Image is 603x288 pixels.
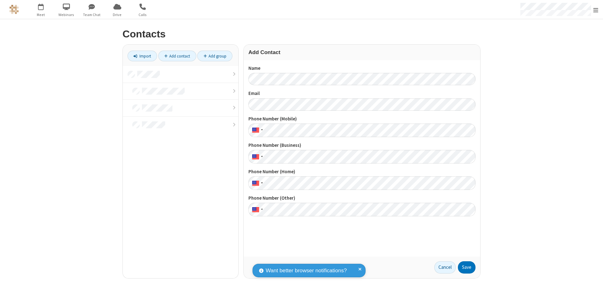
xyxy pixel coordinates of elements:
label: Name [248,65,475,72]
span: Calls [131,12,155,18]
button: Save [458,261,475,274]
label: Phone Number (Business) [248,142,475,149]
span: Drive [106,12,129,18]
a: Add group [197,51,232,61]
label: Phone Number (Mobile) [248,115,475,123]
label: Email [248,90,475,97]
span: Webinars [55,12,78,18]
label: Phone Number (Other) [248,195,475,202]
h2: Contacts [122,29,481,40]
img: QA Selenium DO NOT DELETE OR CHANGE [9,5,19,14]
span: Want better browser notifications? [266,267,347,275]
span: Team Chat [80,12,104,18]
div: United States: + 1 [248,150,265,163]
div: United States: + 1 [248,203,265,216]
a: Cancel [434,261,456,274]
span: Meet [29,12,53,18]
div: United States: + 1 [248,176,265,190]
div: United States: + 1 [248,124,265,137]
h3: Add Contact [248,49,475,55]
a: Add contact [158,51,196,61]
a: Import [128,51,157,61]
label: Phone Number (Home) [248,168,475,175]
